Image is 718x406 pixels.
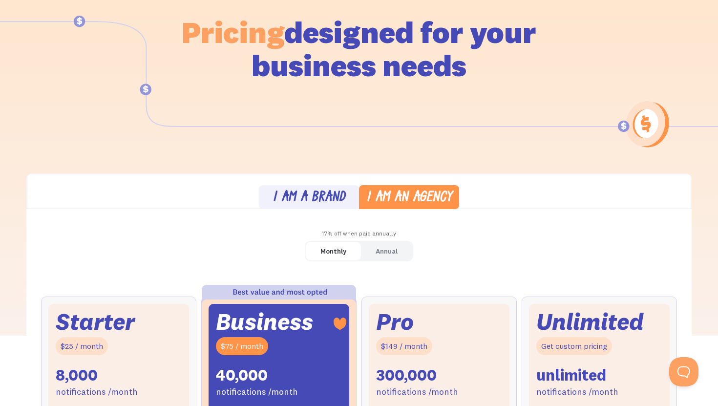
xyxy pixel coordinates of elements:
div: $149 / month [376,337,432,355]
div: $25 / month [56,337,108,355]
div: notifications /month [56,385,138,399]
iframe: Toggle Customer Support [669,357,698,386]
div: Unlimited [536,311,644,332]
div: Get custom pricing [536,337,612,355]
h1: designed for your business needs [181,16,537,82]
div: 8,000 [56,365,98,385]
div: $75 / month [216,337,268,355]
div: 17% off when paid annually [26,227,692,241]
div: notifications /month [536,385,618,399]
div: Business [216,311,313,332]
span: Pricing [182,13,284,51]
div: I am a brand [273,191,345,205]
div: Starter [56,311,135,332]
div: unlimited [536,365,606,385]
div: Monthly [320,244,346,258]
div: 40,000 [216,365,268,385]
div: 300,000 [376,365,437,385]
div: I am an agency [366,191,452,205]
div: notifications /month [216,385,298,399]
div: Annual [376,244,398,258]
div: Pro [376,311,414,332]
div: notifications /month [376,385,458,399]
